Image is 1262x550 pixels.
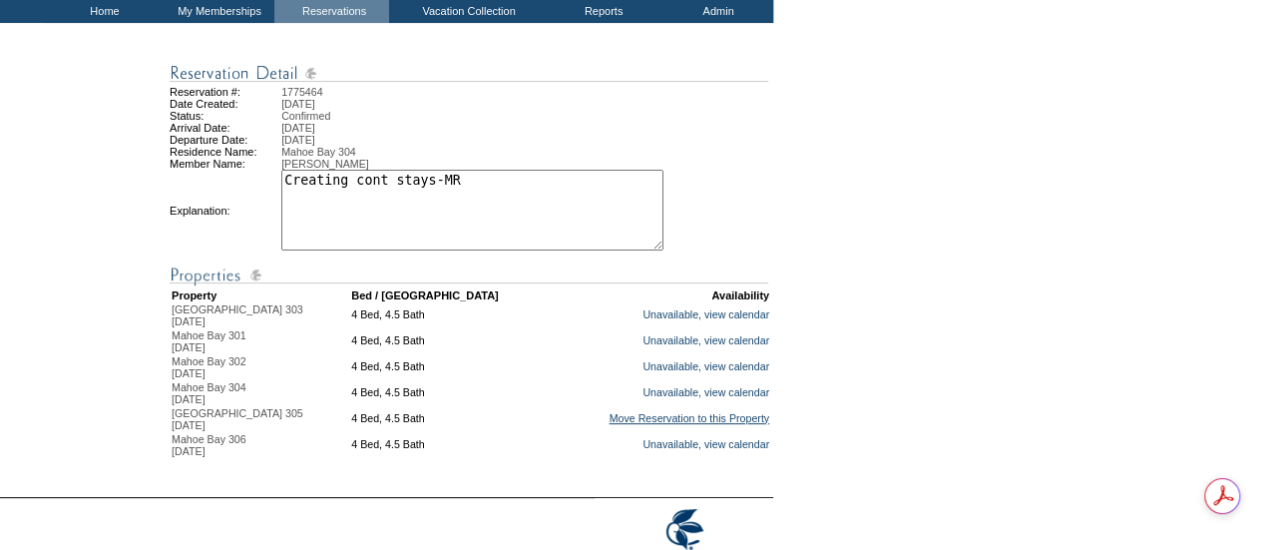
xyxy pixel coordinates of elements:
[642,334,769,346] a: Unavailable, view calendar
[609,412,769,424] a: Move Reservation to this Property
[281,134,315,146] span: [DATE]
[172,393,206,405] span: [DATE]
[642,386,769,398] a: Unavailable, view calendar
[172,419,206,431] span: [DATE]
[351,433,551,457] td: 4 Bed, 4.5 Bath
[172,303,349,315] div: [GEOGRAPHIC_DATA] 303
[170,263,768,287] img: Reservation Detail
[351,407,551,431] td: 4 Bed, 4.5 Bath
[170,122,281,134] td: Arrival Date:
[281,122,315,134] span: [DATE]
[642,308,769,320] a: Unavailable, view calendar
[170,158,281,170] td: Member Name:
[170,86,281,98] td: Reservation #:
[172,445,206,457] span: [DATE]
[172,381,349,393] div: Mahoe Bay 304
[172,289,349,301] td: Property
[553,289,769,301] td: Availability
[170,134,281,146] td: Departure Date:
[172,407,349,419] div: [GEOGRAPHIC_DATA] 305
[172,367,206,379] span: [DATE]
[170,61,768,86] img: Reservation Detail
[351,329,551,353] td: 4 Bed, 4.5 Bath
[172,341,206,353] span: [DATE]
[172,329,349,341] div: Mahoe Bay 301
[172,433,349,445] div: Mahoe Bay 306
[170,170,281,251] td: Explanation:
[281,110,330,122] span: Confirmed
[281,158,369,170] span: [PERSON_NAME]
[351,355,551,379] td: 4 Bed, 4.5 Bath
[351,303,551,327] td: 4 Bed, 4.5 Bath
[281,86,323,98] span: 1775464
[281,146,356,158] span: Mahoe Bay 304
[170,98,281,110] td: Date Created:
[170,110,281,122] td: Status:
[170,146,281,158] td: Residence Name:
[172,315,206,327] span: [DATE]
[642,438,769,450] a: Unavailable, view calendar
[351,381,551,405] td: 4 Bed, 4.5 Bath
[642,360,769,372] a: Unavailable, view calendar
[172,355,349,367] div: Mahoe Bay 302
[351,289,551,301] td: Bed / [GEOGRAPHIC_DATA]
[281,98,315,110] span: [DATE]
